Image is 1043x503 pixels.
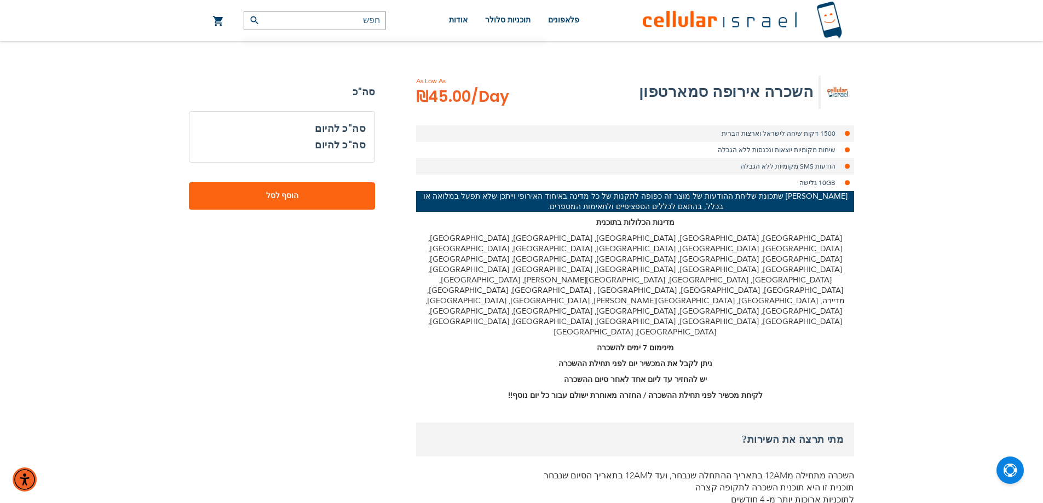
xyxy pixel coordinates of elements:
[225,190,339,201] span: הוסף לסל
[416,76,539,86] span: As Low As
[198,120,366,137] h3: סה"כ להיום
[416,233,854,337] p: [GEOGRAPHIC_DATA], [GEOGRAPHIC_DATA], [GEOGRAPHIC_DATA], [GEOGRAPHIC_DATA], [GEOGRAPHIC_DATA], [G...
[416,470,854,482] p: השכרה מתחילה מ12AM בתאריך ההתחלה שנבחר, ועד ל12AM בתאריך הסיום שנבחר
[416,423,854,456] h3: מתי תרצה את השירות?
[643,1,842,40] img: לוגו סלולר ישראל
[189,84,375,100] strong: סה"כ
[485,16,531,24] span: תוכניות סלולר
[558,359,712,369] strong: ניתן לקבל את המכשיר יום לפני תחילת ההשכרה
[564,374,707,385] strong: יש להחזיר עד ליום אחד לאחר סיום ההשכרה
[315,137,366,153] h3: סה"כ להיום
[471,86,509,108] span: /Day
[416,125,854,142] li: 1500 דקות שיחה לישראל וארצות הברית
[416,158,854,175] li: הודעות SMS מקומיות ללא הגבלה
[416,175,854,191] li: 10GB גלישה
[416,142,854,158] li: שיחות מקומיות יוצאות ונכנסות ללא הגבלה
[416,191,854,212] p: [PERSON_NAME] שתכונת שליחת ההודעות של מוצר זה כפופה לתקנות של כל מדינה באיחוד האירופי וייתכן שלא ...
[597,343,674,353] strong: מינימום 7 ימים להשכרה
[508,390,763,401] strong: לקיחת מכשיר לפני תחילת ההשכרה / החזרה מאוחרת ישולם עבור כל יום נוסף!!
[821,76,854,109] img: השכרה אירופה סמארטפון
[548,16,579,24] span: פלאפונים
[639,81,814,103] h2: השכרה אירופה סמארטפון
[244,11,386,30] input: חפש
[189,182,375,210] button: הוסף לסל
[13,467,37,492] div: תפריט נגישות
[416,86,509,108] span: ₪45.00
[449,16,468,24] span: אודות
[596,217,675,228] strong: מדינות הכלולות בתוכנית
